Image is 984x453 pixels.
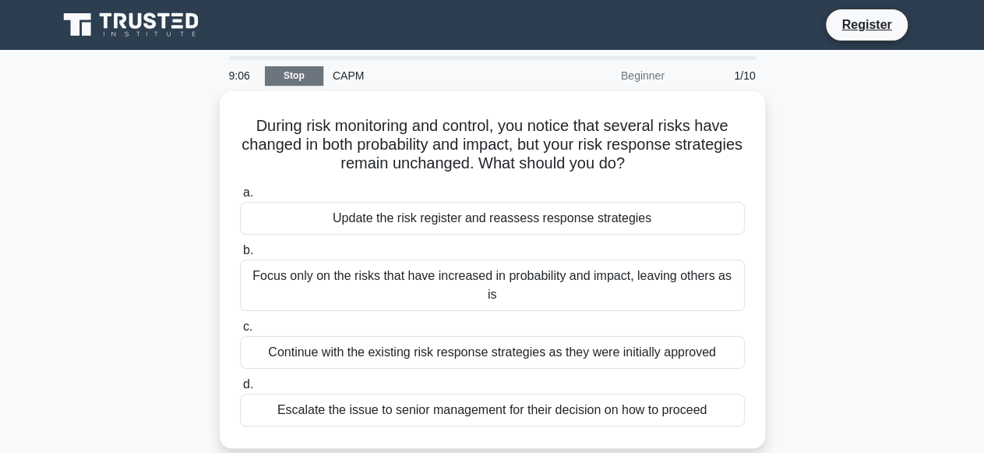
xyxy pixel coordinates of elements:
div: CAPM [323,60,538,91]
span: d. [243,377,253,391]
div: Continue with the existing risk response strategies as they were initially approved [240,336,745,369]
div: Update the risk register and reassess response strategies [240,202,745,235]
div: Beginner [538,60,674,91]
span: b. [243,243,253,257]
span: a. [243,186,253,199]
div: Focus only on the risks that have increased in probability and impact, leaving others as is [240,260,745,311]
a: Register [832,15,901,34]
a: Stop [265,66,323,86]
div: 1/10 [674,60,765,91]
span: c. [243,320,252,333]
div: Escalate the issue to senior management for their decision on how to proceed [240,394,745,426]
div: 9:06 [220,60,265,91]
h5: During risk monitoring and control, you notice that several risks have changed in both probabilit... [238,116,746,174]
